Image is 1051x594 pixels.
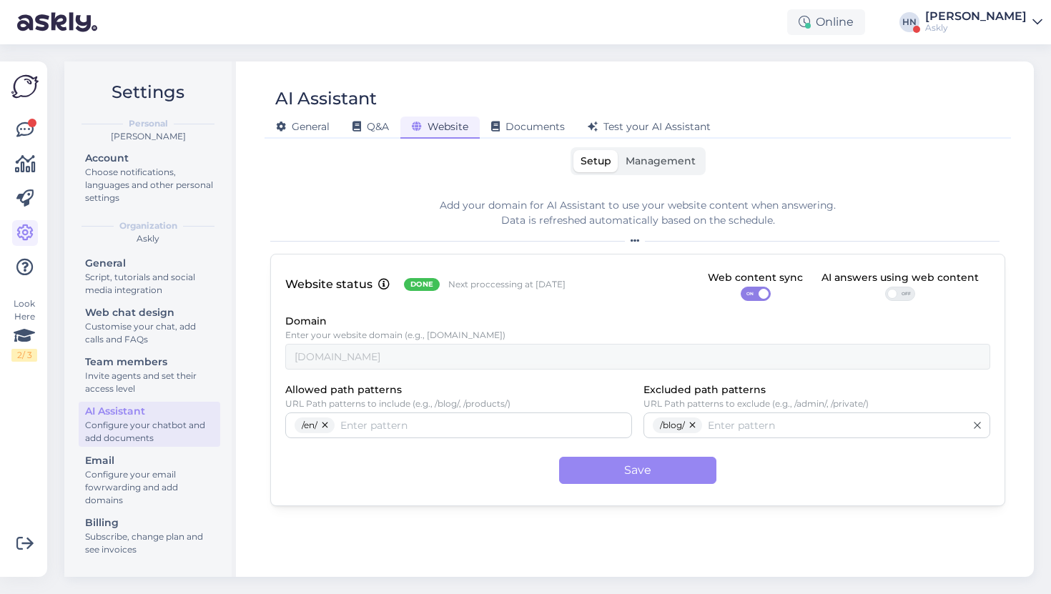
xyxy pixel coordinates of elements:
div: Billing [85,515,214,530]
p: Next proccessing at [DATE] [448,279,566,291]
div: AI Assistant [85,404,214,419]
label: Excluded path patterns [643,382,766,398]
span: Website [412,120,468,133]
b: Personal [129,117,168,130]
div: Askly [76,232,220,245]
img: Askly Logo [11,73,39,100]
label: Allowed path patterns [285,382,402,398]
label: Domain [285,314,327,330]
div: AI answers using web content [821,270,979,286]
a: AI AssistantConfigure your chatbot and add documents [79,402,220,447]
a: GeneralScript, tutorials and social media integration [79,254,220,299]
div: Look Here [11,297,37,362]
a: EmailConfigure your email fowrwarding and add domains [79,451,220,509]
p: Website status [285,276,372,294]
span: /blog/ [660,417,685,433]
div: General [85,256,214,271]
input: Enter pattern [708,417,965,433]
div: 2 / 3 [11,349,37,362]
input: example.com [285,344,990,370]
div: Team members [85,355,214,370]
button: Save [559,457,716,484]
div: Askly [925,22,1027,34]
div: HN [899,12,919,32]
span: OFF [897,287,914,300]
a: [PERSON_NAME]Askly [925,11,1042,34]
a: Team membersInvite agents and set their access level [79,352,220,397]
h2: Settings [76,79,220,106]
div: AI Assistant [275,85,377,112]
span: /en/ [302,417,317,433]
div: [PERSON_NAME] [925,11,1027,22]
span: Management [626,154,696,167]
span: Q&A [352,120,389,133]
b: Organization [119,219,177,232]
a: AccountChoose notifications, languages and other personal settings [79,149,220,207]
div: Customise your chat, add calls and FAQs [85,320,214,346]
div: Add your domain for AI Assistant to use your website content when answering. Data is refreshed au... [270,198,1005,228]
span: ON [741,287,759,300]
span: Documents [491,120,565,133]
div: Configure your chatbot and add documents [85,419,214,445]
span: Test your AI Assistant [588,120,711,133]
div: Account [85,151,214,166]
div: Web content sync [708,270,803,286]
div: Subscribe, change plan and see invoices [85,530,214,556]
div: [PERSON_NAME] [76,130,220,143]
div: Web chat design [85,305,214,320]
p: Enter your website domain (e.g., [DOMAIN_NAME]) [285,330,990,340]
input: Enter pattern [340,417,623,433]
span: Setup [581,154,611,167]
div: Script, tutorials and social media integration [85,271,214,297]
div: Online [787,9,865,35]
span: Done [410,279,433,290]
div: Invite agents and set their access level [85,370,214,395]
div: Configure your email fowrwarding and add domains [85,468,214,507]
p: URL Path patterns to include (e.g., /blog/, /products/) [285,399,632,409]
div: Email [85,453,214,468]
p: URL Path patterns to exclude (e.g., /admin/, /private/) [643,399,990,409]
a: BillingSubscribe, change plan and see invoices [79,513,220,558]
a: Web chat designCustomise your chat, add calls and FAQs [79,303,220,348]
span: General [276,120,330,133]
div: Choose notifications, languages and other personal settings [85,166,214,204]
